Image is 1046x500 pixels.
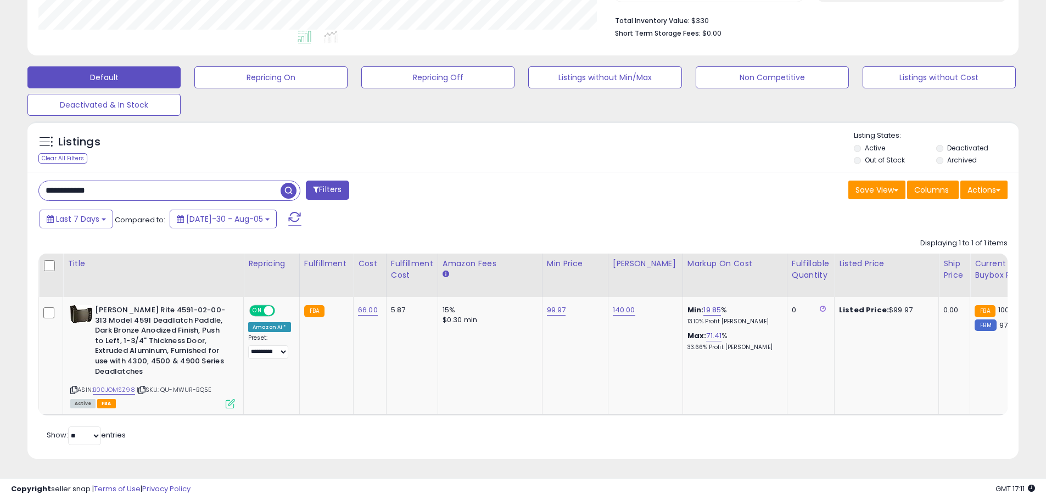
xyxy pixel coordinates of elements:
[58,134,100,150] h5: Listings
[792,258,830,281] div: Fulfillable Quantity
[687,344,779,351] p: 33.66% Profit [PERSON_NAME]
[613,305,635,316] a: 140.00
[391,305,429,315] div: 5.87
[943,305,961,315] div: 0.00
[443,269,449,279] small: Amazon Fees.
[999,320,1019,330] span: 97.48
[443,258,538,269] div: Amazon Fees
[250,306,264,316] span: ON
[687,331,779,351] div: %
[975,258,1031,281] div: Current Buybox Price
[863,66,1016,88] button: Listings without Cost
[848,181,905,199] button: Save View
[687,305,779,325] div: %
[702,28,721,38] span: $0.00
[97,399,116,408] span: FBA
[304,258,349,269] div: Fulfillment
[137,385,211,394] span: | SKU: QU-MWUR-BQ5E
[947,155,977,165] label: Archived
[38,153,87,164] div: Clear All Filters
[696,66,849,88] button: Non Competitive
[11,484,51,494] strong: Copyright
[613,258,678,269] div: [PERSON_NAME]
[615,13,999,26] li: $330
[792,305,826,315] div: 0
[995,484,1035,494] span: 2025-08-13 17:11 GMT
[839,305,889,315] b: Listed Price:
[943,258,965,281] div: Ship Price
[70,305,92,323] img: 31cChsZE9aL._SL40_.jpg
[687,330,707,341] b: Max:
[920,238,1008,249] div: Displaying 1 to 1 of 1 items
[865,155,905,165] label: Out of Stock
[186,214,263,224] span: [DATE]-30 - Aug-05
[93,385,135,395] a: B00JOMSZ98
[142,484,191,494] a: Privacy Policy
[248,322,291,332] div: Amazon AI *
[547,305,566,316] a: 99.97
[907,181,959,199] button: Columns
[248,258,295,269] div: Repricing
[95,305,228,379] b: [PERSON_NAME] Rite 4591-02-00-313 Model 4591 Deadlatch Paddle, Dark Bronze Anodized Finish, Push ...
[687,318,779,325] p: 13.10% Profit [PERSON_NAME]
[839,305,930,315] div: $99.97
[998,305,1009,315] span: 100
[194,66,348,88] button: Repricing On
[70,305,235,407] div: ASIN:
[358,258,382,269] div: Cost
[975,319,996,331] small: FBM
[947,143,988,153] label: Deactivated
[547,258,603,269] div: Min Price
[683,254,787,297] th: The percentage added to the cost of goods (COGS) that forms the calculator for Min & Max prices.
[27,94,181,116] button: Deactivated & In Stock
[304,305,325,317] small: FBA
[170,210,277,228] button: [DATE]-30 - Aug-05
[687,305,704,315] b: Min:
[40,210,113,228] button: Last 7 Days
[391,258,433,281] div: Fulfillment Cost
[839,258,934,269] div: Listed Price
[975,305,995,317] small: FBA
[443,305,534,315] div: 15%
[248,334,291,359] div: Preset:
[687,258,782,269] div: Markup on Cost
[706,330,721,341] a: 71.41
[273,306,291,316] span: OFF
[70,399,96,408] span: All listings currently available for purchase on Amazon
[528,66,681,88] button: Listings without Min/Max
[865,143,885,153] label: Active
[27,66,181,88] button: Default
[306,181,349,200] button: Filters
[960,181,1008,199] button: Actions
[443,315,534,325] div: $0.30 min
[358,305,378,316] a: 66.00
[115,215,165,225] span: Compared to:
[703,305,721,316] a: 19.85
[615,29,701,38] b: Short Term Storage Fees:
[47,430,126,440] span: Show: entries
[854,131,1019,141] p: Listing States:
[56,214,99,224] span: Last 7 Days
[361,66,514,88] button: Repricing Off
[615,16,690,25] b: Total Inventory Value:
[68,258,239,269] div: Title
[914,184,949,195] span: Columns
[11,484,191,495] div: seller snap | |
[94,484,141,494] a: Terms of Use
